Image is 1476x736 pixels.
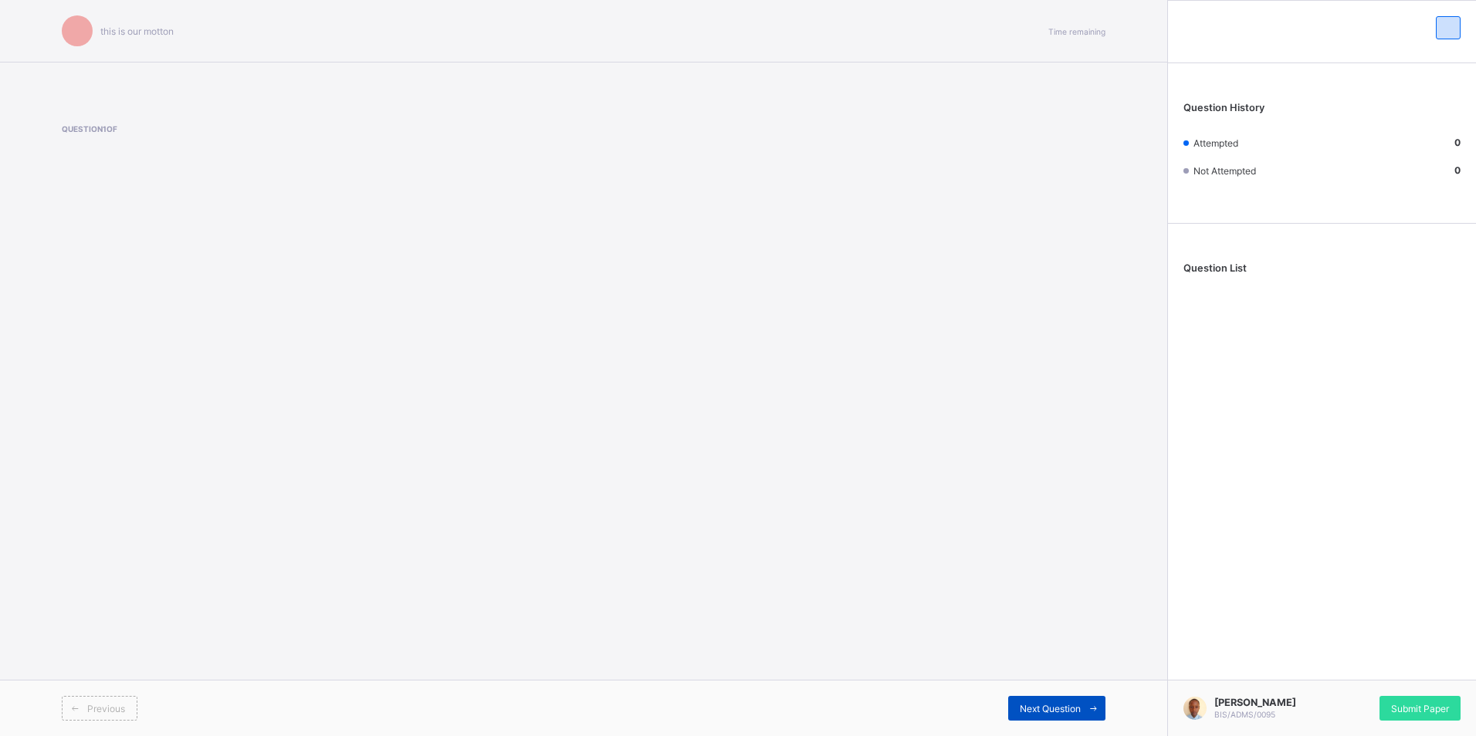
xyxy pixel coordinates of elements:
[1454,164,1461,176] b: 0
[1391,703,1449,714] span: Submit Paper
[1193,137,1238,149] span: Attempted
[1214,697,1296,708] span: [PERSON_NAME]
[87,703,125,714] span: Previous
[1020,703,1081,714] span: Next Question
[1048,27,1105,36] span: Time remaining
[1454,137,1461,148] b: 0
[1193,165,1256,177] span: Not Attempted
[1183,102,1264,113] span: Question History
[1214,710,1275,719] span: BIS/ADMS/0095
[1183,262,1247,274] span: Question List
[62,124,712,133] span: Question 1 of
[100,25,174,37] span: this is our motton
